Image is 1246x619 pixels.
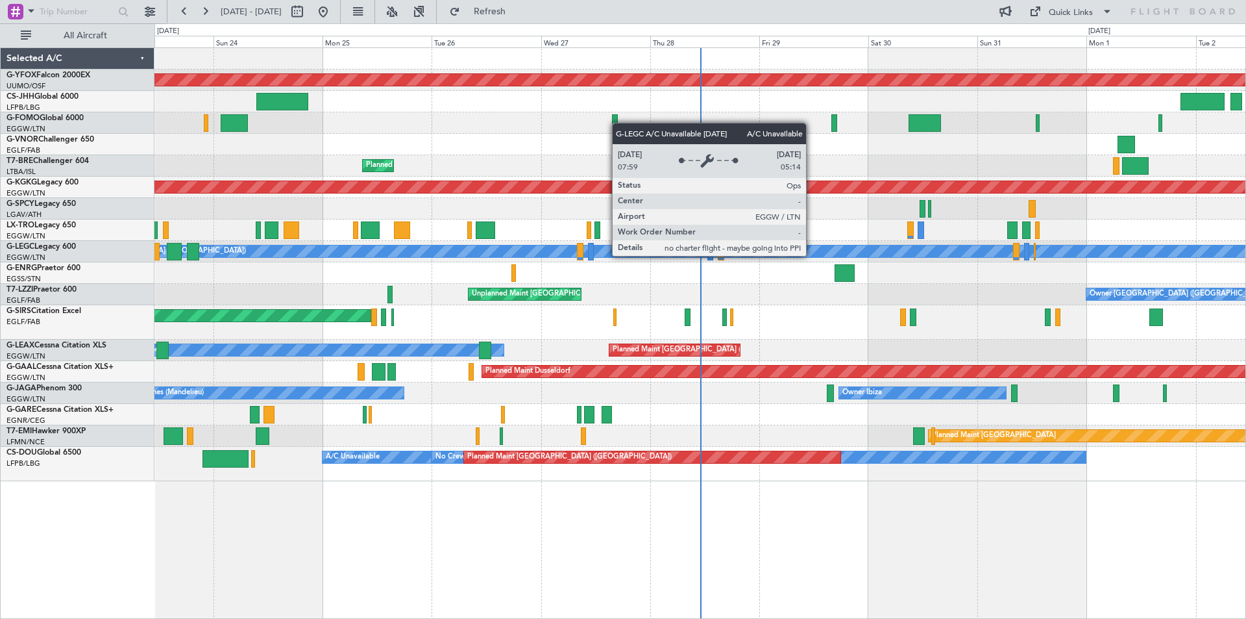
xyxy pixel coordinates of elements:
[472,284,685,304] div: Unplanned Maint [GEOGRAPHIC_DATA] ([GEOGRAPHIC_DATA])
[6,243,76,251] a: G-LEGCLegacy 600
[435,448,465,467] div: No Crew
[6,93,79,101] a: CS-JHHGlobal 6000
[6,157,89,165] a: T7-BREChallenger 604
[6,124,45,134] a: EGGW/LTN
[1086,36,1195,47] div: Mon 1
[6,81,45,91] a: UUMO/OSF
[868,36,977,47] div: Sat 30
[6,103,40,112] a: LFPB/LBG
[1088,26,1110,37] div: [DATE]
[6,221,76,229] a: LX-TROLegacy 650
[485,362,570,381] div: Planned Maint Dusseldorf
[1049,6,1093,19] div: Quick Links
[6,93,34,101] span: CS-JHH
[6,231,45,241] a: EGGW/LTN
[463,7,517,16] span: Refresh
[221,6,282,18] span: [DATE] - [DATE]
[6,243,34,251] span: G-LEGC
[6,307,81,315] a: G-SIRSCitation Excel
[1023,1,1119,22] button: Quick Links
[326,448,380,467] div: A/C Unavailable
[6,188,45,198] a: EGGW/LTN
[6,136,94,144] a: G-VNORChallenger 650
[6,342,34,349] span: G-LEAX
[6,385,82,392] a: G-JAGAPhenom 300
[932,426,1056,446] div: Planned Maint [GEOGRAPHIC_DATA]
[6,363,114,371] a: G-GAALCessna Citation XLS+
[323,36,432,47] div: Mon 25
[613,340,817,360] div: Planned Maint [GEOGRAPHIC_DATA] ([GEOGRAPHIC_DATA])
[6,136,38,144] span: G-VNOR
[6,200,34,208] span: G-SPCY
[6,200,76,208] a: G-SPCYLegacy 650
[6,157,33,165] span: T7-BRE
[541,36,650,47] div: Wed 27
[6,286,77,294] a: T7-LZZIPraetor 600
[759,36,868,47] div: Fri 29
[6,449,81,457] a: CS-DOUGlobal 6500
[467,448,672,467] div: Planned Maint [GEOGRAPHIC_DATA] ([GEOGRAPHIC_DATA])
[6,114,84,122] a: G-FOMOGlobal 6000
[40,2,114,21] input: Trip Number
[6,145,40,155] a: EGLF/FAB
[6,351,45,361] a: EGGW/LTN
[6,71,36,79] span: G-YFOX
[6,427,32,435] span: T7-EMI
[108,383,204,403] div: No Crew Cannes (Mandelieu)
[104,36,214,47] div: Sat 23
[6,114,40,122] span: G-FOMO
[6,253,45,262] a: EGGW/LTN
[6,394,45,404] a: EGGW/LTN
[6,167,36,177] a: LTBA/ISL
[6,296,40,305] a: EGLF/FAB
[6,363,36,371] span: G-GAAL
[366,156,522,175] div: Planned Maint Warsaw ([GEOGRAPHIC_DATA])
[650,36,759,47] div: Thu 28
[6,437,45,447] a: LFMN/NCE
[842,383,882,403] div: Owner Ibiza
[977,36,1086,47] div: Sun 31
[6,307,31,315] span: G-SIRS
[6,385,36,392] span: G-JAGA
[6,286,33,294] span: T7-LZZI
[6,221,34,229] span: LX-TRO
[14,25,141,46] button: All Aircraft
[432,36,541,47] div: Tue 26
[443,1,521,22] button: Refresh
[6,264,80,272] a: G-ENRGPraetor 600
[6,71,90,79] a: G-YFOXFalcon 2000EX
[6,406,114,414] a: G-GARECessna Citation XLS+
[6,342,106,349] a: G-LEAXCessna Citation XLS
[6,317,40,327] a: EGLF/FAB
[6,179,37,186] span: G-KGKG
[6,274,41,284] a: EGSS/STN
[6,427,86,435] a: T7-EMIHawker 900XP
[6,210,42,220] a: LGAV/ATH
[6,406,36,414] span: G-GARE
[6,449,37,457] span: CS-DOU
[6,459,40,468] a: LFPB/LBG
[6,373,45,383] a: EGGW/LTN
[214,36,323,47] div: Sun 24
[6,416,45,425] a: EGNR/CEG
[6,264,37,272] span: G-ENRG
[157,26,179,37] div: [DATE]
[34,31,137,40] span: All Aircraft
[6,179,79,186] a: G-KGKGLegacy 600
